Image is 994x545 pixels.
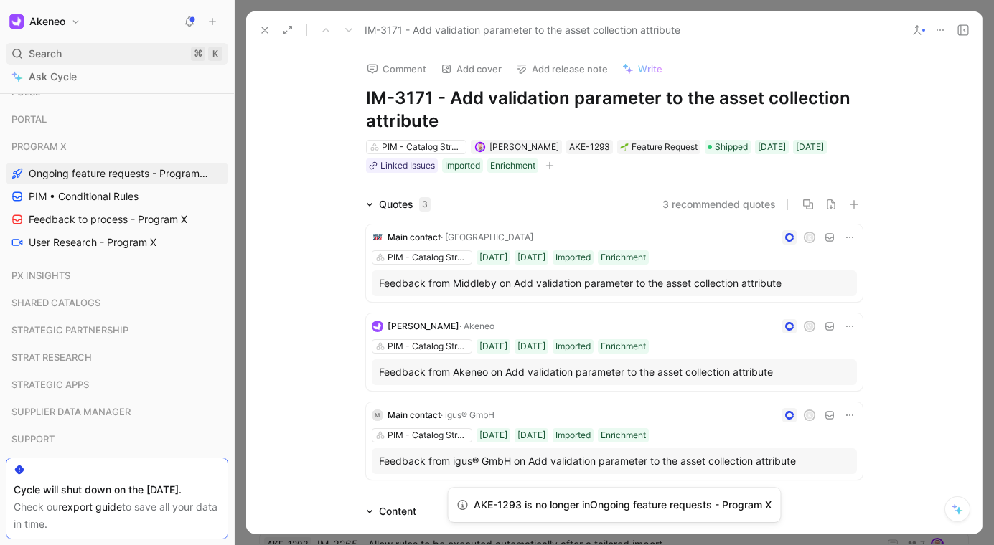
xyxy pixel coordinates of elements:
[638,62,662,75] span: Write
[11,350,92,364] span: STRAT RESEARCH
[6,428,228,450] div: SUPPORT
[11,139,67,153] span: PROGRAM X
[479,339,507,354] div: [DATE]
[617,140,700,154] div: 🌱Feature Request
[517,339,545,354] div: [DATE]
[360,59,433,79] button: Comment
[360,196,436,213] div: Quotes3
[382,140,462,154] div: PIM - Catalog Structure
[601,250,646,265] div: Enrichment
[11,112,47,126] span: PORTAL
[476,143,484,151] img: avatar
[388,232,441,242] span: Main contact
[620,140,698,154] div: Feature Request
[805,322,814,331] div: V
[6,401,228,427] div: SUPPLIER DATA MANAGER
[9,14,24,29] img: Akeneo
[489,141,559,152] span: [PERSON_NAME]
[6,428,228,454] div: SUPPORT
[441,232,533,242] span: · [GEOGRAPHIC_DATA]
[479,250,507,265] div: [DATE]
[11,404,131,419] span: SUPPLIER DATA MANAGER
[805,411,814,420] div: K
[388,428,468,442] div: PIM - Catalog Structure
[388,321,459,331] span: [PERSON_NAME]
[379,196,431,213] div: Quotes
[459,321,494,331] span: · Akeneo
[758,140,786,154] div: [DATE]
[29,235,156,250] span: User Research - Program X
[372,232,383,243] img: logo
[6,186,228,207] a: PIM • Conditional Rules
[6,136,228,157] div: PROGRAM X
[6,292,228,318] div: SHARED CATALOGS
[372,321,383,332] img: logo
[555,250,591,265] div: Imported
[11,432,55,446] span: SUPPORT
[6,11,84,32] button: AkeneoAkeneo
[11,323,128,337] span: STRATEGIC PARTNERSHIP
[29,189,139,204] span: PIM • Conditional Rules
[569,140,610,154] div: AKE-1293
[379,364,850,381] div: Feedback from Akeneo on Add validation parameter to the asset collection attribute
[715,140,748,154] span: Shipped
[517,250,545,265] div: [DATE]
[479,428,507,442] div: [DATE]
[388,409,441,420] span: Main contact
[601,339,646,354] div: Enrichment
[6,136,228,253] div: PROGRAM XOngoing feature requests - Program XPIM • Conditional RulesFeedback to process - Program...
[379,275,850,292] div: Feedback from Middleby on Add validation parameter to the asset collection attribute
[388,339,468,354] div: PIM - Catalog Structure
[662,196,776,213] button: 3 recommended quotes
[601,428,646,442] div: Enrichment
[11,268,70,283] span: PX INSIGHTS
[490,158,535,173] div: Enrichment
[6,346,228,368] div: STRAT RESEARCH
[555,428,591,442] div: Imported
[6,43,228,65] div: Search⌘K
[365,22,680,39] span: IM-3171 - Add validation parameter to the asset collection attribute
[191,47,205,61] div: ⌘
[6,265,228,290] div: PX INSIGHTS
[11,377,89,392] span: STRATEGIC APPS
[705,140,751,154] div: Shipped
[29,212,187,227] span: Feedback to process - Program X
[379,452,850,470] div: Feedback from igus® GmbH on Add validation parameter to the asset collection attribute
[6,319,228,345] div: STRATEGIC PARTNERSHIP
[62,501,122,513] a: export guide
[517,428,545,442] div: [DATE]
[360,503,422,520] div: Content
[6,292,228,313] div: SHARED CATALOGS
[6,232,228,253] a: User Research - Program X
[419,197,431,212] div: 3
[796,140,824,154] div: [DATE]
[6,455,228,477] div: [Templates]
[11,295,100,310] span: SHARED CATALOGS
[29,68,77,85] span: Ask Cycle
[6,374,228,399] div: STRATEGIC APPS
[6,108,228,130] div: PORTAL
[510,59,614,79] button: Add release note
[388,250,468,265] div: PIM - Catalog Structure
[14,481,220,498] div: Cycle will shut down on the [DATE].
[6,319,228,341] div: STRATEGIC PARTNERSHIP
[616,59,669,79] button: Write
[380,158,435,173] div: Linked Issues
[6,209,228,230] a: Feedback to process - Program X
[208,47,222,61] div: K
[441,409,494,420] span: · igus® GmbH
[620,143,629,151] img: 🌱
[6,455,228,481] div: [Templates]
[445,158,480,173] div: Imported
[474,498,772,511] span: AKE-1293 is no longer in Ongoing feature requests - Program X
[555,339,591,354] div: Imported
[372,409,383,421] div: M
[434,59,508,79] button: Add cover
[29,166,208,181] span: Ongoing feature requests - Program X
[6,81,228,107] div: PULSE
[14,498,220,533] div: Check our to save all your data in time.
[366,87,863,133] h1: IM-3171 - Add validation parameter to the asset collection attribute
[805,233,814,242] div: K
[6,108,228,134] div: PORTAL
[6,401,228,422] div: SUPPLIER DATA MANAGER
